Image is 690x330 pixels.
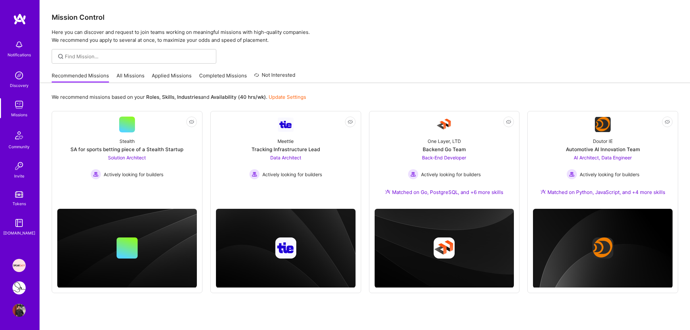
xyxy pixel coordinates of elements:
img: logo [13,13,26,25]
a: Completed Missions [199,72,247,83]
img: guide book [13,216,26,230]
i: icon EyeClosed [665,119,670,124]
i: icon EyeClosed [506,119,511,124]
a: Company LogoMeettieTracking Infrastructure LeadData Architect Actively looking for buildersActive... [216,117,356,199]
span: Data Architect [270,155,301,160]
span: Actively looking for builders [421,171,481,178]
img: teamwork [13,98,26,111]
img: Company Logo [595,117,611,132]
span: Actively looking for builders [104,171,163,178]
img: Ateam Purple Icon [385,189,390,194]
h3: Mission Control [52,13,678,21]
div: Discovery [10,82,29,89]
a: Company LogoOne Layer, LTDBackend Go TeamBack-End Developer Actively looking for buildersActively... [375,117,514,204]
a: Not Interested [254,71,295,83]
span: Solution Architect [108,155,146,160]
img: tokens [15,191,23,198]
a: SlingShot Pixa : Backend Engineer for Sports Photography Workflow Platform [11,281,27,294]
div: [DOMAIN_NAME] [3,230,35,236]
img: cover [375,209,514,288]
div: Invite [14,173,24,179]
span: AI Architect, Data Engineer [574,155,632,160]
a: Update Settings [269,94,306,100]
span: Back-End Developer [422,155,466,160]
img: Company logo [275,237,296,259]
a: All Missions [117,72,145,83]
img: Actively looking for builders [91,169,101,179]
div: Stealth [119,138,135,145]
div: SA for sports betting piece of a Stealth Startup [70,146,183,153]
div: Meettie [278,138,294,145]
span: Actively looking for builders [580,171,639,178]
div: Matched on Python, JavaScript, and +4 more skills [541,189,665,196]
i: icon EyeClosed [189,119,194,124]
p: Here you can discover and request to join teams working on meaningful missions with high-quality ... [52,28,678,44]
img: Company Logo [436,117,452,132]
p: We recommend missions based on your , , and . [52,94,306,100]
input: Find Mission... [65,53,211,60]
div: Notifications [8,51,31,58]
img: Speakeasy: Software Engineer to help Customers write custom functions [13,259,26,272]
img: User Avatar [13,304,26,317]
img: SlingShot Pixa : Backend Engineer for Sports Photography Workflow Platform [13,281,26,294]
div: Tracking Infrastructure Lead [252,146,320,153]
img: Actively looking for builders [567,169,577,179]
div: Tokens [13,200,26,207]
div: Community [9,143,30,150]
img: Ateam Purple Icon [541,189,546,194]
div: Automotive AI Innovation Team [566,146,640,153]
img: Invite [13,159,26,173]
img: cover [216,209,356,288]
img: Actively looking for builders [408,169,418,179]
img: bell [13,38,26,51]
img: Company logo [592,237,613,259]
img: cover [57,209,197,288]
i: icon SearchGrey [57,53,65,60]
a: Speakeasy: Software Engineer to help Customers write custom functions [11,259,27,272]
div: One Layer, LTD [428,138,461,145]
a: StealthSA for sports betting piece of a Stealth StartupSolution Architect Actively looking for bu... [57,117,197,199]
div: Doutor IE [593,138,613,145]
b: Skills [162,94,174,100]
img: Actively looking for builders [249,169,260,179]
span: Actively looking for builders [262,171,322,178]
a: Applied Missions [152,72,192,83]
img: Company logo [434,237,455,259]
b: Availability (40 hrs/wk) [211,94,266,100]
img: Company Logo [278,118,294,132]
div: Backend Go Team [423,146,466,153]
div: Missions [11,111,27,118]
b: Industries [177,94,201,100]
i: icon EyeClosed [348,119,353,124]
a: User Avatar [11,304,27,317]
img: Community [11,127,27,143]
img: discovery [13,69,26,82]
a: Company LogoDoutor IEAutomotive AI Innovation TeamAI Architect, Data Engineer Actively looking fo... [533,117,673,204]
b: Roles [146,94,159,100]
div: Matched on Go, PostgreSQL, and +6 more skills [385,189,503,196]
a: Recommended Missions [52,72,109,83]
img: cover [533,209,673,288]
